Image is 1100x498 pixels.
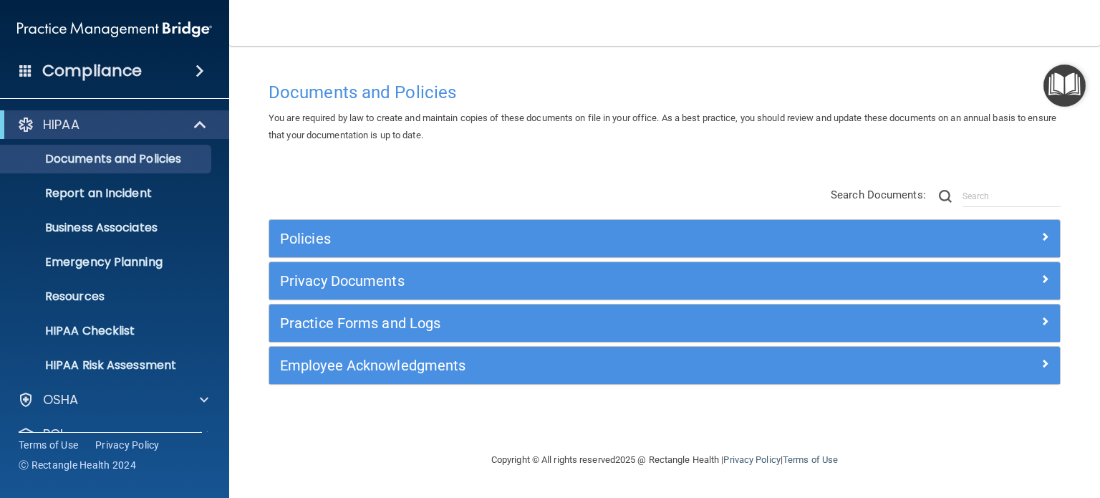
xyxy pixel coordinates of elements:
[403,437,926,483] div: Copyright © All rights reserved 2025 @ Rectangle Health | |
[9,255,205,269] p: Emergency Planning
[280,315,851,331] h5: Practice Forms and Logs
[17,391,208,408] a: OSHA
[17,116,208,133] a: HIPAA
[9,289,205,304] p: Resources
[280,273,851,289] h5: Privacy Documents
[280,358,851,373] h5: Employee Acknowledgments
[1043,64,1086,107] button: Open Resource Center
[43,426,63,443] p: PCI
[19,438,78,452] a: Terms of Use
[42,61,142,81] h4: Compliance
[853,397,1083,454] iframe: Drift Widget Chat Controller
[19,458,136,472] span: Ⓒ Rectangle Health 2024
[9,152,205,166] p: Documents and Policies
[280,227,1049,250] a: Policies
[280,231,851,246] h5: Policies
[962,186,1061,207] input: Search
[723,454,780,465] a: Privacy Policy
[43,391,79,408] p: OSHA
[939,190,952,203] img: ic-search.3b580494.png
[280,354,1049,377] a: Employee Acknowledgments
[280,312,1049,335] a: Practice Forms and Logs
[95,438,160,452] a: Privacy Policy
[9,221,205,235] p: Business Associates
[269,112,1056,140] span: You are required by law to create and maintain copies of these documents on file in your office. ...
[831,188,926,201] span: Search Documents:
[280,269,1049,292] a: Privacy Documents
[9,324,205,338] p: HIPAA Checklist
[269,83,1061,102] h4: Documents and Policies
[43,116,79,133] p: HIPAA
[783,454,838,465] a: Terms of Use
[9,358,205,373] p: HIPAA Risk Assessment
[17,15,212,44] img: PMB logo
[17,426,208,443] a: PCI
[9,186,205,201] p: Report an Incident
